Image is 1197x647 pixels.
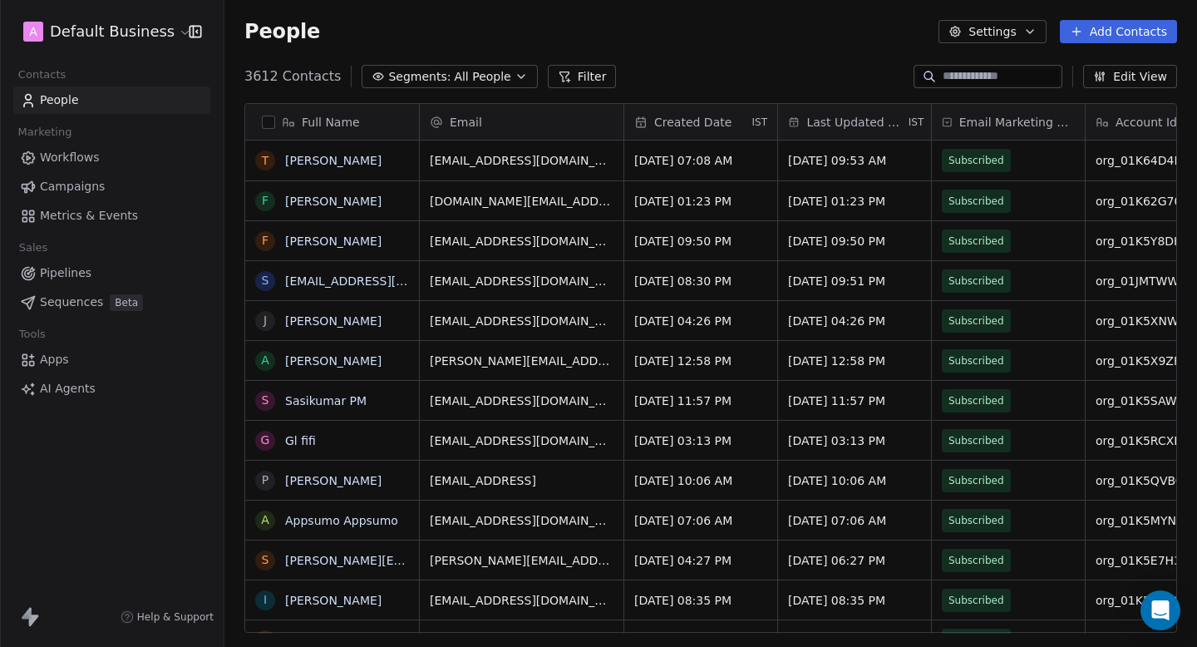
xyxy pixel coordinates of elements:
button: ADefault Business [20,17,177,46]
span: Subscribed [948,393,1004,409]
span: [DATE] 08:35 PM [788,592,921,609]
span: [DATE] 04:26 PM [634,313,767,329]
span: IST [751,116,767,129]
span: [EMAIL_ADDRESS][DOMAIN_NAME] [430,393,613,409]
span: [PERSON_NAME][EMAIL_ADDRESS][DOMAIN_NAME] [430,353,613,369]
a: [PERSON_NAME] [285,634,382,647]
div: s [262,551,269,569]
div: F [262,232,268,249]
span: [DATE] 01:23 PM [788,193,921,210]
span: Subscribed [948,193,1004,210]
a: Appsumo Appsumo [285,514,398,527]
span: [DATE] 10:06 AM [634,472,767,489]
a: Sasikumar PM [285,394,367,407]
span: [EMAIL_ADDRESS][DOMAIN_NAME] [430,152,613,169]
span: [DATE] 06:27 PM [788,552,921,569]
div: F [262,192,268,210]
span: IST [909,116,924,129]
span: [EMAIL_ADDRESS][DOMAIN_NAME] [430,592,613,609]
a: [PERSON_NAME] [285,235,382,248]
span: [DATE] 08:30 PM [634,273,767,289]
div: A [261,352,269,369]
span: [DATE] 12:58 PM [634,353,767,369]
div: i [264,591,267,609]
div: grid [245,141,420,634]
a: SequencesBeta [13,289,210,316]
a: Gl fifi [285,434,316,447]
a: [PERSON_NAME] [285,314,382,328]
span: Created Date [654,114,731,131]
span: Subscribed [948,313,1004,329]
a: Apps [13,346,210,373]
span: Subscribed [948,432,1004,449]
div: P [262,472,268,489]
a: [PERSON_NAME] [285,474,382,487]
span: People [244,19,320,44]
div: S [262,392,269,409]
span: [DATE] 07:06 AM [788,512,921,529]
span: Subscribed [948,273,1004,289]
span: [DATE] 11:57 PM [634,393,767,409]
a: Workflows [13,144,210,171]
span: Contacts [11,62,73,87]
span: Subscribed [948,512,1004,529]
span: Sequences [40,294,103,311]
button: Add Contacts [1060,20,1177,43]
div: Email [420,104,623,140]
a: [PERSON_NAME][EMAIL_ADDRESS][PERSON_NAME][DOMAIN_NAME]'s Organization [285,554,769,567]
span: [DATE] 03:13 PM [788,432,921,449]
span: Subscribed [948,233,1004,249]
span: Account Id [1116,114,1177,131]
span: Workflows [40,149,100,166]
span: Beta [110,294,143,311]
span: [DATE] 12:58 PM [788,353,921,369]
span: Help & Support [137,610,214,624]
span: People [40,91,79,109]
a: [PERSON_NAME] [285,594,382,607]
span: [DATE] 09:53 AM [788,152,921,169]
span: [DATE] 11:57 PM [788,393,921,409]
span: Subscribed [948,472,1004,489]
span: Subscribed [948,152,1004,169]
span: Sales [12,235,55,260]
a: Help & Support [121,610,214,624]
span: Campaigns [40,178,105,195]
span: [DATE] 07:06 AM [634,512,767,529]
span: [DATE] 01:23 PM [634,193,767,210]
span: A [29,23,37,40]
span: [PERSON_NAME][EMAIL_ADDRESS][PERSON_NAME][DOMAIN_NAME] [430,552,613,569]
span: Default Business [50,21,175,42]
a: Pipelines [13,259,210,287]
div: G [261,432,270,449]
span: Marketing [11,120,79,145]
span: [DATE] 03:13 PM [634,432,767,449]
span: [EMAIL_ADDRESS] [430,472,613,489]
span: [DOMAIN_NAME][EMAIL_ADDRESS][DOMAIN_NAME] [430,193,613,210]
span: Pipelines [40,264,91,282]
span: [EMAIL_ADDRESS][DOMAIN_NAME] [430,273,613,289]
span: [EMAIL_ADDRESS][DOMAIN_NAME] [430,512,613,529]
span: Email Marketing Consent [959,114,1075,131]
div: Created DateIST [624,104,777,140]
div: J [264,312,267,329]
span: [DATE] 07:08 AM [634,152,767,169]
div: Email Marketing Consent [932,104,1085,140]
button: Filter [548,65,617,88]
span: [DATE] 09:50 PM [634,233,767,249]
a: [PERSON_NAME] [285,195,382,208]
div: Open Intercom Messenger [1140,590,1180,630]
button: Edit View [1083,65,1177,88]
span: AI Agents [40,380,96,398]
span: [DATE] 09:51 PM [788,273,921,289]
span: Metrics & Events [40,207,138,225]
a: Campaigns [13,173,210,200]
span: Subscribed [948,592,1004,609]
a: Metrics & Events [13,202,210,230]
span: [EMAIL_ADDRESS][DOMAIN_NAME] [430,432,613,449]
span: Segments: [388,68,451,86]
div: s [262,272,269,289]
button: Settings [938,20,1046,43]
span: [DATE] 08:35 PM [634,592,767,609]
span: Last Updated Date [806,114,904,131]
span: 3612 Contacts [244,67,341,86]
